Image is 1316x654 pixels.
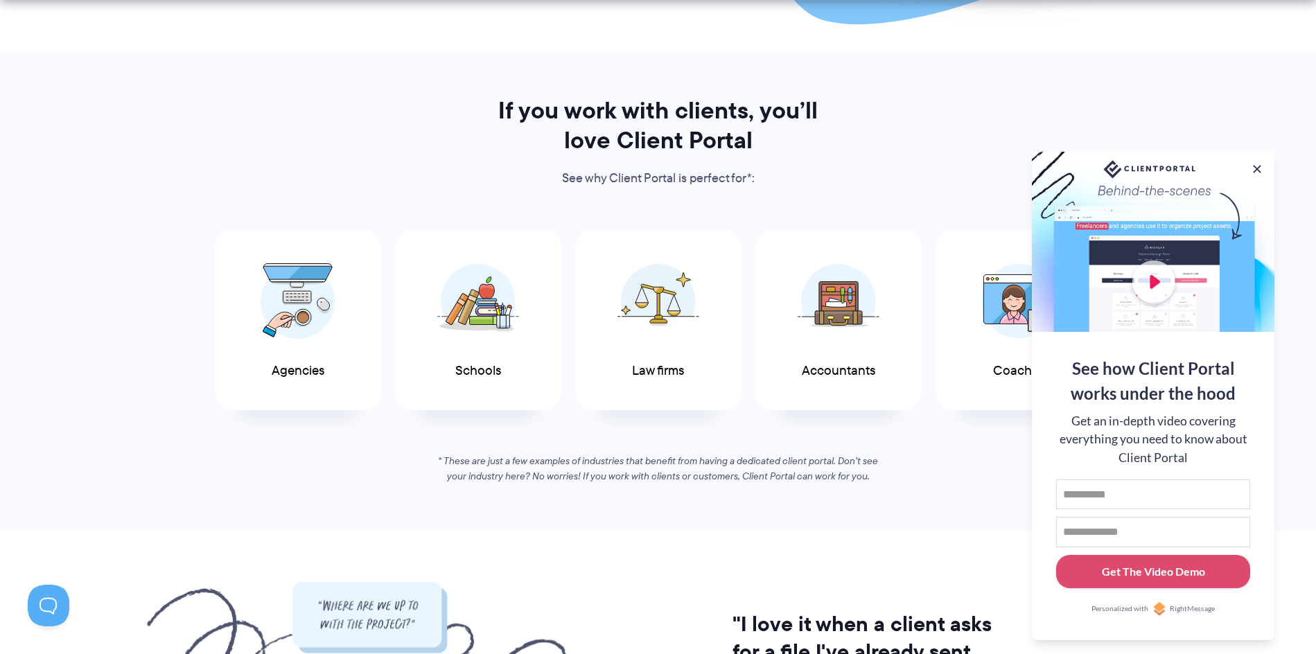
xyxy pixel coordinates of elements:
[1056,602,1250,616] a: Personalized withRightMessage
[438,454,878,483] em: * These are just a few examples of industries that benefit from having a dedicated client portal....
[1056,412,1250,467] div: Get an in-depth video covering everything you need to know about Client Portal
[576,230,741,411] a: Law firms
[632,364,684,378] span: Law firms
[1170,603,1215,615] span: RightMessage
[1102,563,1205,580] div: Get The Video Demo
[28,585,69,626] iframe: Toggle Customer Support
[936,230,1101,411] a: Coaches
[1056,555,1250,589] button: Get The Video Demo
[455,364,501,378] span: Schools
[993,364,1044,378] span: Coaches
[216,230,380,411] a: Agencies
[396,230,561,411] a: Schools
[1091,603,1148,615] span: Personalized with
[480,168,837,189] p: See why Client Portal is perfect for*:
[756,230,921,411] a: Accountants
[272,364,324,378] span: Agencies
[1152,602,1166,616] img: Personalized with RightMessage
[802,364,875,378] span: Accountants
[1056,356,1250,406] div: See how Client Portal works under the hood
[480,96,837,155] h2: If you work with clients, you’ll love Client Portal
